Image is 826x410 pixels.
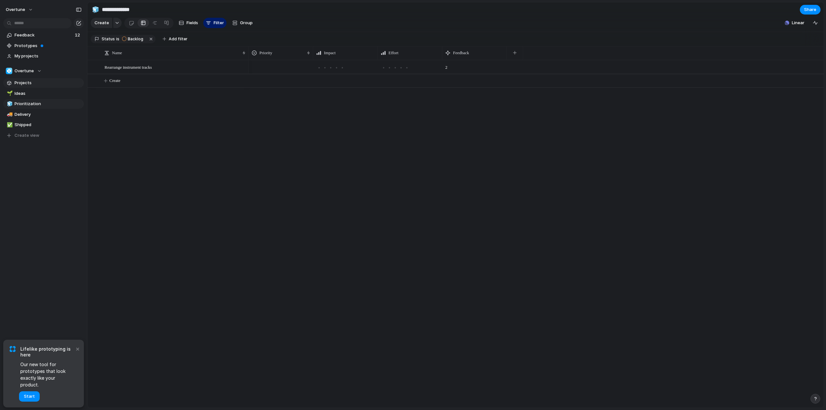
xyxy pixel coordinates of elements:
[74,345,81,353] button: Dismiss
[792,20,804,26] span: Linear
[15,53,82,59] span: My projects
[176,18,201,28] button: Fields
[20,361,74,388] span: Our new tool for prototypes that look exactly like your product.
[115,35,121,43] button: is
[91,18,112,28] button: Create
[6,101,12,107] button: 🧊
[95,20,109,26] span: Create
[75,32,81,38] span: 12
[259,50,272,56] span: Priority
[3,66,84,76] button: Overtune
[3,30,84,40] a: Feedback12
[128,36,143,42] span: Backlog
[102,36,115,42] span: Status
[324,50,336,56] span: Impact
[388,50,398,56] span: Effort
[15,80,82,86] span: Projects
[214,20,224,26] span: Filter
[15,32,73,38] span: Feedback
[800,5,821,15] button: Share
[6,111,12,118] button: 🚚
[7,90,11,97] div: 🌱
[15,90,82,97] span: Ideas
[90,5,101,15] button: 🧊
[3,51,84,61] a: My projects
[109,77,120,84] span: Create
[3,89,84,98] a: 🌱Ideas
[3,110,84,119] a: 🚚Delivery
[804,6,816,13] span: Share
[7,111,11,118] div: 🚚
[15,111,82,118] span: Delivery
[3,131,84,140] button: Create view
[120,35,147,43] button: Backlog
[92,5,99,14] div: 🧊
[203,18,227,28] button: Filter
[7,121,11,129] div: ✅
[19,391,40,402] button: Start
[229,18,256,28] button: Group
[15,43,82,49] span: Prototypes
[15,68,34,74] span: Overtune
[112,50,122,56] span: Name
[6,6,25,13] span: Overtune
[3,41,84,51] a: Prototypes
[15,132,39,139] span: Create view
[6,122,12,128] button: ✅
[443,61,450,71] span: 2
[159,35,191,44] button: Add filter
[3,5,36,15] button: Overtune
[15,122,82,128] span: Shipped
[3,120,84,130] a: ✅Shipped
[7,100,11,108] div: 🧊
[782,18,807,28] button: Linear
[20,346,74,358] span: Lifelike prototyping is here
[240,20,253,26] span: Group
[24,393,35,400] span: Start
[186,20,198,26] span: Fields
[15,101,82,107] span: Prioritization
[3,78,84,88] a: Projects
[3,99,84,109] a: 🧊Prioritization
[6,90,12,97] button: 🌱
[116,36,119,42] span: is
[105,63,152,71] span: Rearrange instrument tracks
[453,50,469,56] span: Feedback
[169,36,187,42] span: Add filter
